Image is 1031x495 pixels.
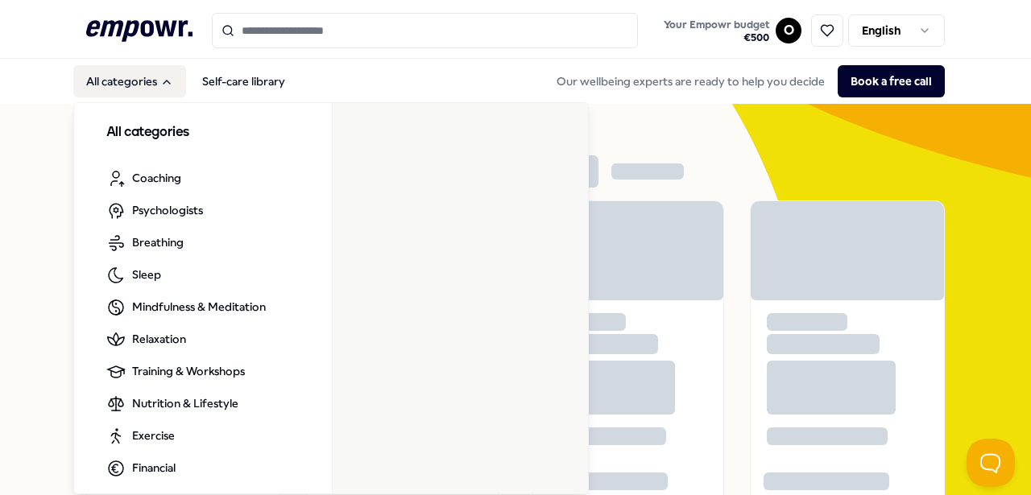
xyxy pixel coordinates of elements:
[189,65,298,97] a: Self-care library
[664,19,769,31] span: Your Empowr budget
[93,163,194,195] a: Coaching
[544,65,945,97] div: Our wellbeing experts are ready to help you decide
[660,15,772,47] button: Your Empowr budget€500
[93,195,216,227] a: Psychologists
[132,298,266,316] span: Mindfulness & Meditation
[132,233,184,251] span: Breathing
[93,452,188,485] a: Financial
[74,103,590,495] div: All categories
[838,65,945,97] button: Book a free call
[73,65,298,97] nav: Main
[776,18,801,43] button: O
[93,420,188,452] a: Exercise
[93,227,197,259] a: Breathing
[132,169,181,187] span: Coaching
[132,330,186,348] span: Relaxation
[132,266,161,283] span: Sleep
[132,362,245,380] span: Training & Workshops
[93,388,251,420] a: Nutrition & Lifestyle
[93,259,174,291] a: Sleep
[73,65,186,97] button: All categories
[93,356,258,388] a: Training & Workshops
[93,291,279,324] a: Mindfulness & Meditation
[106,122,300,143] h3: All categories
[132,427,175,444] span: Exercise
[93,324,199,356] a: Relaxation
[664,31,769,44] span: € 500
[212,13,639,48] input: Search for products, categories or subcategories
[967,439,1015,487] iframe: Help Scout Beacon - Open
[132,201,203,219] span: Psychologists
[132,459,176,476] span: Financial
[132,394,238,412] span: Nutrition & Lifestyle
[657,14,776,47] a: Your Empowr budget€500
